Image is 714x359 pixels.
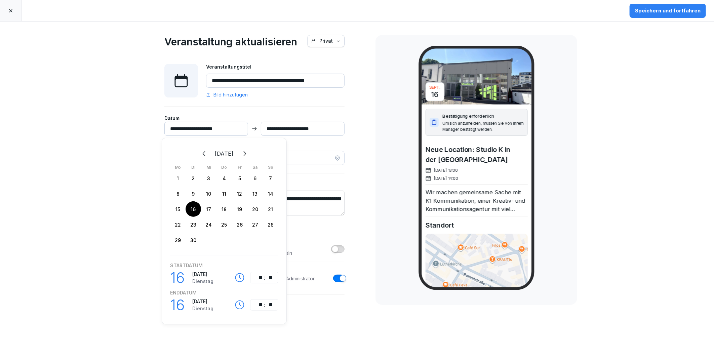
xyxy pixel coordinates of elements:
div: Dienstag, 30. September 2025 [186,232,201,248]
div: 18 [216,201,232,217]
button: Zurück [197,146,212,161]
div: Donnerstag, 18. September 2025 [216,201,232,217]
div: Mittwoch, 17. September 2025 [201,201,216,217]
p: 16 [431,91,438,99]
div: 15 [170,201,186,217]
div: 23 [186,217,201,232]
div: Mittwoch, 10. September 2025 [201,186,216,201]
h2: [DATE] [215,150,234,158]
div: 7 [263,170,278,186]
button: Weiter [237,146,252,161]
div: Montag, 1. September 2025 [170,170,186,186]
div: Samstag, 6. September 2025 [247,170,263,186]
div: 14 [263,186,278,201]
div: Mittwoch, 3. September 2025 [201,170,216,186]
div: Stunde, Time [255,274,263,282]
div: Privat [311,37,341,45]
div: Donnerstag, 25. September 2025 [216,217,232,232]
div: Speichern und fortfahren [635,7,701,14]
div: 6 [247,170,263,186]
p: Wir machen gemeinsame Sache mit K1 Kommunikation, einer Kreativ- und Kommunikationsagentur mit vi... [425,188,527,213]
div: Montag, 22. September 2025 [170,217,186,232]
p: Sept. [429,85,440,90]
div: 27 [247,217,263,232]
div: 5 [232,170,247,186]
div: 13 [247,186,263,201]
th: Mo [170,164,186,170]
div: Samstag, 27. September 2025 [247,217,263,232]
p: [DATE] [192,271,229,278]
p: Dienstag [192,278,229,285]
div: 28 [263,217,278,232]
div: 3 [201,170,216,186]
h2: Standort [425,221,527,231]
div: 10 [201,186,216,201]
table: September 2025 [170,164,278,248]
div: 16 [186,201,201,217]
div: Samstag, 20. September 2025 [247,201,263,217]
p: [DATE] [192,298,229,305]
div: ⁩ [273,301,274,309]
div: Freitag, 19. September 2025 [232,201,247,217]
div: Donnerstag, 4. September 2025 [216,170,232,186]
p: Dienstag [192,305,229,312]
div: Time [250,299,278,311]
div: 1 [170,170,186,186]
button: Speichern und fortfahren [630,4,706,18]
div: : [263,274,265,282]
div: 20 [247,201,263,217]
div: 8 [170,186,186,201]
div: 24 [201,217,216,232]
div: 16 [170,294,187,316]
div: Sonntag, 14. September 2025 [263,186,278,201]
div: 19 [232,201,247,217]
img: zjcpeb6mc8cov033lb22hk0l.png [421,48,531,105]
span: Bild hinzufügen [213,91,248,98]
div: 22 [170,217,186,232]
span: Veranstaltungstitel [206,64,251,70]
div: Minute, Time [265,274,273,282]
p: Um sich anzumelden, müssen Sie von Ihrem Manager bestätigt werden. [442,120,523,132]
th: Di [186,164,201,170]
div: ⁩ [273,274,274,282]
div: 4 [216,170,232,186]
div: Ausgewähltes Datum: Dienstag, 16. September 2025, Dienstag, 16. September 2025 ausgewählt [186,201,201,217]
div: Sonntag, 28. September 2025 [263,217,278,232]
th: So [263,164,278,170]
div: Donnerstag, 11. September 2025 [216,186,232,201]
div: Sonntag, 7. September 2025 [263,170,278,186]
div: 16 [170,267,187,289]
th: Fr [232,164,247,170]
span: Datum [164,115,180,121]
div: 26 [232,217,247,232]
div: 17 [201,201,216,217]
div: Minute, Time [265,301,273,309]
div: Dienstag, 9. September 2025 [186,186,201,201]
div: Freitag, 5. September 2025 [232,170,247,186]
p: [DATE] 14:00 [434,175,458,181]
th: Sa [247,164,263,170]
div: Heute, Samstag, 13. September 2025 [247,186,263,201]
div: Stunde, Time [255,301,263,309]
div: Time [250,272,278,283]
div: Dienstag, 23. September 2025 [186,217,201,232]
div: 30 [186,232,201,248]
div: 2 [186,170,201,186]
div: Montag, 8. September 2025 [170,186,186,201]
div: September 2025 [170,146,278,248]
div: Dienstag, 2. September 2025 [186,170,201,186]
div: Freitag, 12. September 2025 [232,186,247,201]
div: 12 [232,186,247,201]
label: Startdatum [170,264,278,267]
p: [DATE] 13:00 [434,167,458,173]
div: 29 [170,232,186,248]
label: Enddatum [170,291,278,294]
div: Mittwoch, 24. September 2025 [201,217,216,232]
h1: Veranstaltung aktualisieren [164,35,297,48]
div: 9 [186,186,201,201]
p: Bestätigung erforderlich [442,113,523,119]
div: Montag, 15. September 2025 [170,201,186,217]
th: Do [216,164,232,170]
